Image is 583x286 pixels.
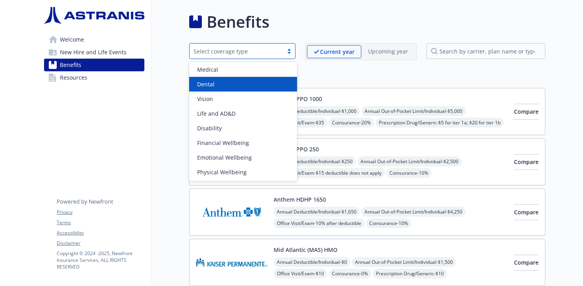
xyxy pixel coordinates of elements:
[189,70,545,82] h2: Medical
[197,124,222,132] span: Disability
[197,168,247,176] span: Physical Wellbeing
[44,59,144,71] a: Benefits
[361,207,466,217] span: Annual Out-of-Pocket Limit/Individual - $4,250
[329,269,371,278] span: Coinsurance - 0%
[514,108,539,115] span: Compare
[361,106,466,116] span: Annual Out-of-Pocket Limit/Individual - $5,000
[60,59,81,71] span: Benefits
[274,257,350,267] span: Annual Deductible/Individual - $0
[514,154,539,170] button: Compare
[368,47,408,55] p: Upcoming year
[361,45,415,58] span: Upcoming year
[57,250,144,270] p: Copyright © 2024 - 2025 , Newfront Insurance Services, ALL RIGHTS RESERVED
[514,158,539,166] span: Compare
[373,269,447,278] span: Prescription Drug/Generic - $10
[57,240,144,247] a: Disclaimer
[197,109,236,118] span: Life and AD&D
[57,229,144,236] a: Accessibility
[366,218,411,228] span: Coinsurance - 10%
[57,219,144,226] a: Terms
[196,246,267,279] img: Kaiser Permanente Insurance Company carrier logo
[197,80,215,88] span: Dental
[274,95,322,103] button: Anthem PPO 1000
[274,207,360,217] span: Annual Deductible/Individual - $1,650
[207,10,269,34] h1: Benefits
[514,204,539,220] button: Compare
[514,104,539,120] button: Compare
[197,65,218,74] span: Medical
[60,33,84,46] span: Welcome
[329,118,374,128] span: Coinsurance - 20%
[426,43,545,59] input: search by carrier, plan name or type
[197,153,252,162] span: Emotional Wellbeing
[320,48,355,56] p: Current year
[274,118,327,128] span: Office Visit/Exam - $35
[357,156,462,166] span: Annual Out-of-Pocket Limit/Individual - $2,500
[274,218,364,228] span: Office Visit/Exam - 10% after deductible
[194,47,279,55] div: Select coverage type
[274,246,338,254] button: Mid Atlantic (MAS) HMO
[57,209,144,216] a: Privacy
[386,168,431,178] span: Coinsurance - 10%
[197,95,213,103] span: Vision
[60,46,127,59] span: New Hire and Life Events
[60,71,87,84] span: Resources
[274,269,327,278] span: Office Visit/Exam - $10
[196,195,267,229] img: Anthem Blue Cross carrier logo
[274,195,326,204] button: Anthem HDHP 1650
[514,208,539,216] span: Compare
[376,118,504,128] span: Prescription Drug/Generic - $5 for tier 1a; $20 for tier 1b
[352,257,456,267] span: Annual Out-of-Pocket Limit/Individual - $1,500
[274,168,385,178] span: Office Visit/Exam - $15 deductible does not apply
[44,71,144,84] a: Resources
[274,106,360,116] span: Annual Deductible/Individual - $1,000
[44,46,144,59] a: New Hire and Life Events
[514,259,539,266] span: Compare
[197,139,249,147] span: Financial Wellbeing
[274,156,356,166] span: Annual Deductible/Individual - $250
[44,33,144,46] a: Welcome
[514,255,539,271] button: Compare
